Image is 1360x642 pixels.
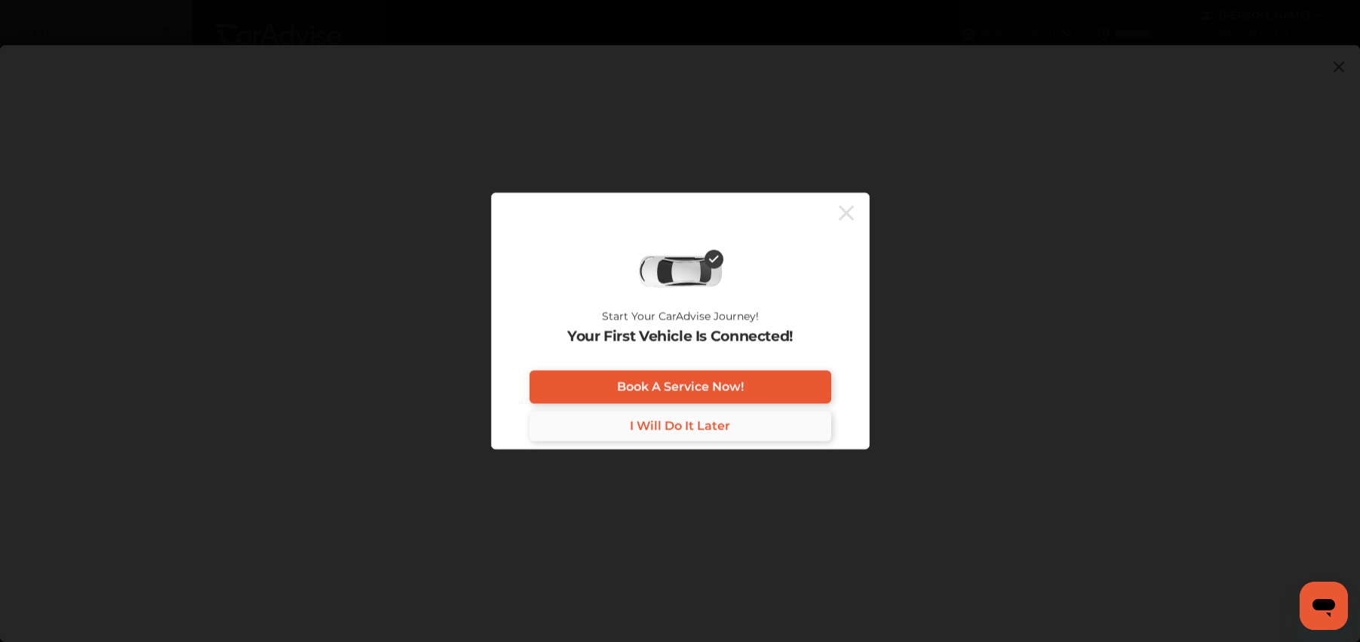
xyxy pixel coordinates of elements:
iframe: Button to launch messaging window [1300,582,1348,630]
a: I Will Do It Later [530,411,831,441]
img: diagnose-vehicle.c84bcb0a.svg [637,255,723,289]
p: Your First Vehicle Is Connected! [567,328,793,344]
img: check-icon.521c8815.svg [705,249,723,268]
p: Start Your CarAdvise Journey! [602,310,759,322]
a: Book A Service Now! [530,370,831,403]
span: Book A Service Now! [617,380,744,394]
span: I Will Do It Later [630,419,730,433]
